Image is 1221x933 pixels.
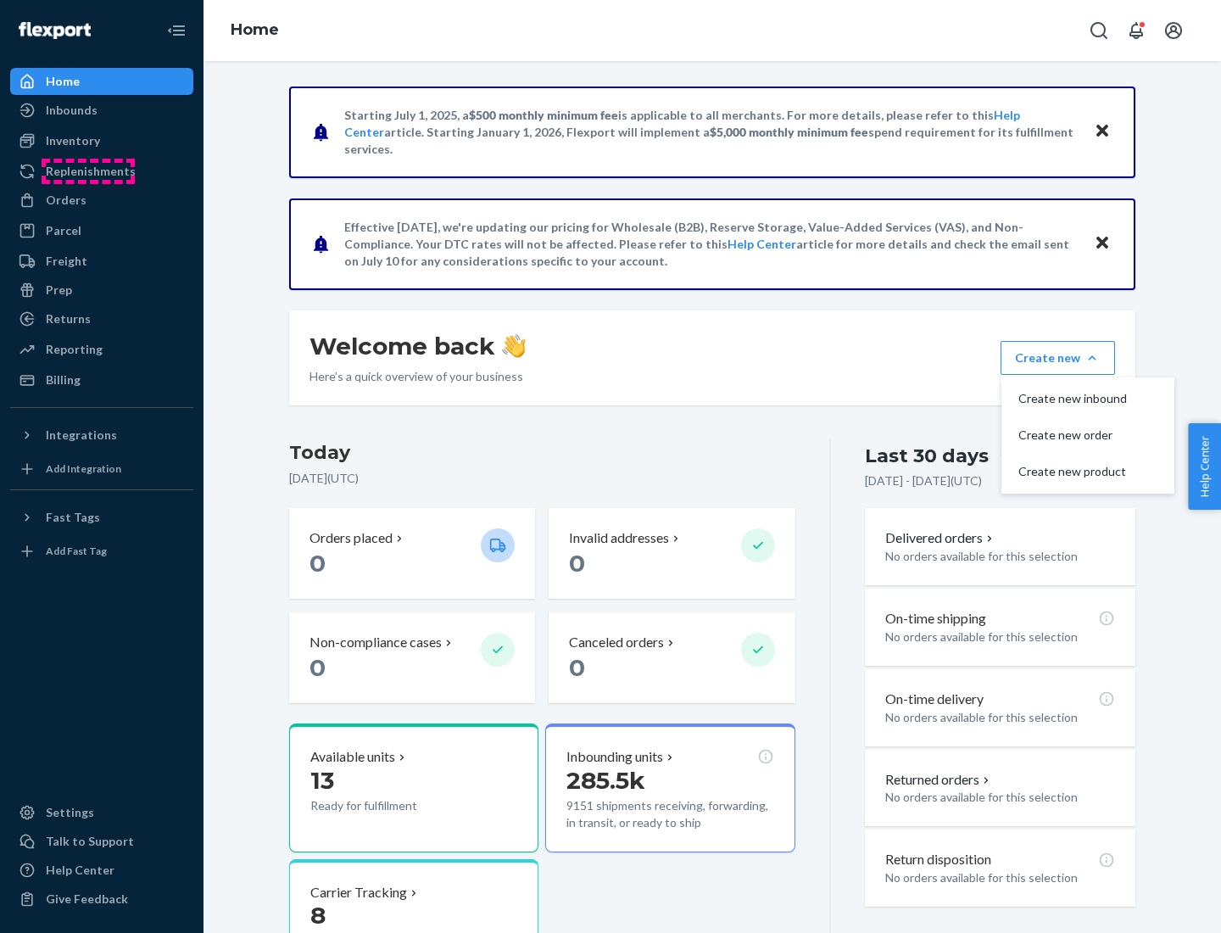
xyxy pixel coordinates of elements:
[728,237,796,251] a: Help Center
[46,372,81,388] div: Billing
[10,422,193,449] button: Integrations
[10,538,193,565] a: Add Fast Tag
[885,789,1115,806] p: No orders available for this selection
[10,828,193,855] a: Talk to Support
[46,544,107,558] div: Add Fast Tag
[885,629,1115,645] p: No orders available for this selection
[865,472,982,489] p: [DATE] - [DATE] ( UTC )
[289,612,535,703] button: Non-compliance cases 0
[289,508,535,599] button: Orders placed 0
[10,277,193,304] a: Prep
[545,723,794,852] button: Inbounding units285.5k9151 shipments receiving, forwarding, in transit, or ready to ship
[46,222,81,239] div: Parcel
[10,455,193,483] a: Add Integration
[885,850,991,869] p: Return disposition
[10,366,193,394] a: Billing
[10,886,193,913] button: Give Feedback
[569,528,669,548] p: Invalid addresses
[885,690,984,709] p: On-time delivery
[309,633,442,652] p: Non-compliance cases
[10,248,193,275] a: Freight
[46,253,87,270] div: Freight
[46,341,103,358] div: Reporting
[159,14,193,47] button: Close Navigation
[1018,466,1127,478] span: Create new product
[46,461,121,476] div: Add Integration
[309,549,326,578] span: 0
[1119,14,1153,47] button: Open notifications
[10,336,193,363] a: Reporting
[1082,14,1116,47] button: Open Search Box
[569,633,664,652] p: Canceled orders
[10,158,193,185] a: Replenishments
[10,504,193,531] button: Fast Tags
[885,528,996,548] button: Delivered orders
[885,709,1115,726] p: No orders available for this selection
[310,883,407,902] p: Carrier Tracking
[310,797,467,814] p: Ready for fulfillment
[344,107,1078,158] p: Starting July 1, 2025, a is applicable to all merchants. For more details, please refer to this a...
[309,331,526,361] h1: Welcome back
[502,334,526,358] img: hand-wave emoji
[469,108,618,122] span: $500 monthly minimum fee
[46,862,114,879] div: Help Center
[885,869,1115,886] p: No orders available for this selection
[10,857,193,884] a: Help Center
[1005,417,1171,454] button: Create new order
[1188,423,1221,510] button: Help Center
[46,804,94,821] div: Settings
[10,217,193,244] a: Parcel
[566,797,773,831] p: 9151 shipments receiving, forwarding, in transit, or ready to ship
[1091,120,1113,144] button: Close
[10,799,193,826] a: Settings
[46,132,100,149] div: Inventory
[566,747,663,767] p: Inbounding units
[310,747,395,767] p: Available units
[1157,14,1190,47] button: Open account menu
[46,192,86,209] div: Orders
[865,443,989,469] div: Last 30 days
[566,766,645,795] span: 285.5k
[569,549,585,578] span: 0
[10,305,193,332] a: Returns
[885,548,1115,565] p: No orders available for this selection
[309,368,526,385] p: Here’s a quick overview of your business
[1005,381,1171,417] button: Create new inbound
[46,163,136,180] div: Replenishments
[1001,341,1115,375] button: Create newCreate new inboundCreate new orderCreate new product
[46,833,134,850] div: Talk to Support
[289,439,795,466] h3: Today
[19,22,91,39] img: Flexport logo
[310,766,334,795] span: 13
[549,612,794,703] button: Canceled orders 0
[231,20,279,39] a: Home
[885,770,993,790] button: Returned orders
[710,125,868,139] span: $5,000 monthly minimum fee
[885,609,986,629] p: On-time shipping
[310,901,326,930] span: 8
[549,508,794,599] button: Invalid addresses 0
[46,891,128,908] div: Give Feedback
[217,6,293,55] ol: breadcrumbs
[309,653,326,682] span: 0
[1005,454,1171,490] button: Create new product
[46,73,80,90] div: Home
[1018,429,1127,441] span: Create new order
[289,470,795,487] p: [DATE] ( UTC )
[1018,393,1127,405] span: Create new inbound
[46,310,91,327] div: Returns
[46,509,100,526] div: Fast Tags
[46,102,98,119] div: Inbounds
[1091,232,1113,256] button: Close
[10,68,193,95] a: Home
[309,528,393,548] p: Orders placed
[344,219,1078,270] p: Effective [DATE], we're updating our pricing for Wholesale (B2B), Reserve Storage, Value-Added Se...
[46,427,117,444] div: Integrations
[10,187,193,214] a: Orders
[569,653,585,682] span: 0
[289,723,538,852] button: Available units13Ready for fulfillment
[10,127,193,154] a: Inventory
